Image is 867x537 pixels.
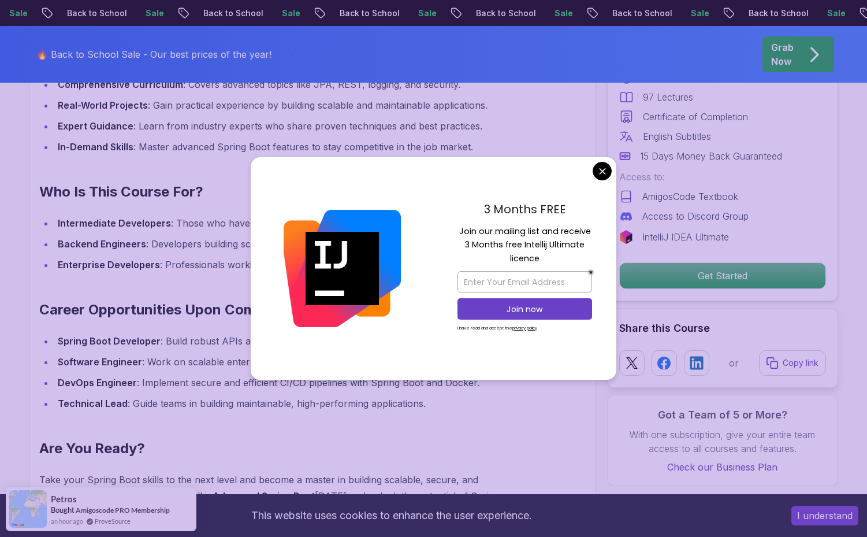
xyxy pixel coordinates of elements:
h2: Share this Course [619,320,826,336]
li: : Those who have basic Spring Boot knowledge and want to deepen their skills. [54,215,531,231]
p: 15 Days Money Back Guaranteed [640,149,782,163]
p: AmigosCode Textbook [642,190,738,203]
p: Access to: [619,170,826,184]
p: IntelliJ IDEA Ultimate [642,230,729,244]
strong: Advanced Spring Boot [213,490,315,502]
p: Back to School [304,8,382,19]
p: Back to School [440,8,519,19]
strong: In-Demand Skills [58,141,133,153]
p: or [729,356,739,370]
span: Bought [51,505,75,514]
p: Grab Now [771,40,794,68]
li: : Guide teams in building maintainable, high-performing applications. [54,395,531,412]
span: Petros [51,494,77,504]
li: : Master advanced Spring Boot features to stay competitive in the job market. [54,139,531,155]
h2: Career Opportunities Upon Completion [39,301,531,319]
p: Sale [110,8,147,19]
p: Back to School [713,8,791,19]
h2: Who Is This Course For? [39,183,531,201]
h2: Are You Ready? [39,439,531,458]
a: Check our Business Plan [619,460,826,474]
li: : Implement secure and efficient CI/CD pipelines with Spring Boot and Docker. [54,375,531,391]
h3: Got a Team of 5 or More? [619,407,826,423]
strong: Enterprise Developers [58,259,160,271]
strong: Backend Engineers [58,238,146,250]
span: an hour ago [51,516,83,526]
li: : Build robust APIs and backend systems. [54,333,531,349]
p: Access to Discord Group [642,209,749,223]
li: : Professionals working on large-scale applications requiring robust architecture. [54,257,531,273]
p: English Subtitles [643,129,711,143]
strong: DevOps Engineer [58,377,137,388]
p: 97 Lectures [643,90,693,104]
strong: Spring Boot Developer [58,335,161,347]
p: Get Started [620,263,825,288]
p: Back to School [168,8,246,19]
p: Back to School [576,8,655,19]
p: Sale [519,8,556,19]
p: Back to School [31,8,110,19]
a: ProveSource [95,516,131,526]
p: Copy link [783,357,818,369]
p: Sale [655,8,692,19]
li: : Covers advanced topics like JPA, REST, logging, and security. [54,76,531,92]
img: jetbrains logo [619,230,633,244]
img: provesource social proof notification image [9,490,47,528]
li: : Work on scalable enterprise-level applications. [54,354,531,370]
p: With one subscription, give your entire team access to all courses and features. [619,428,826,455]
div: This website uses cookies to enhance the user experience. [9,503,774,528]
p: Sale [382,8,419,19]
strong: Comprehensive Curriculum [58,79,183,90]
strong: Expert Guidance [58,120,133,132]
p: Sale [246,8,283,19]
li: : Learn from industry experts who share proven techniques and best practices. [54,118,531,134]
p: Sale [791,8,828,19]
p: 🔥 Back to School Sale - Our best prices of the year! [36,47,271,61]
button: Accept cookies [791,506,858,525]
li: : Developers building scalable, secure, and performance-optimized APIs. [54,236,531,252]
a: Amigoscode PRO Membership [76,506,170,514]
strong: Intermediate Developers [58,217,171,229]
strong: Software Engineer [58,356,142,368]
p: Take your Spring Boot skills to the next level and become a master in building scalable, secure, ... [39,472,531,520]
strong: Real-World Projects [58,99,148,111]
strong: Technical Lead [58,398,128,409]
p: Certificate of Completion [643,110,748,124]
button: Copy link [759,350,826,376]
button: Get Started [619,262,826,289]
li: : Gain practical experience by building scalable and maintainable applications. [54,97,531,113]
